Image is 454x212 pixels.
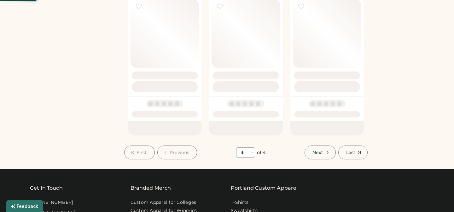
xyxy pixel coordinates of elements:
[131,199,196,206] a: Custom Apparel for Colleges
[30,184,63,192] div: Get In Touch
[30,199,73,206] div: [PHONE_NUMBER]
[231,199,248,206] a: T-Shirts
[312,150,323,155] span: Next
[157,146,197,159] button: Previous
[346,150,355,155] span: Last
[131,184,171,192] div: Branded Merch
[231,184,298,192] a: Portland Custom Apparel
[170,150,189,155] span: Previous
[338,146,368,159] button: Last
[305,146,335,159] button: Next
[137,150,147,155] span: First
[124,146,155,159] button: First
[257,150,265,156] div: of 4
